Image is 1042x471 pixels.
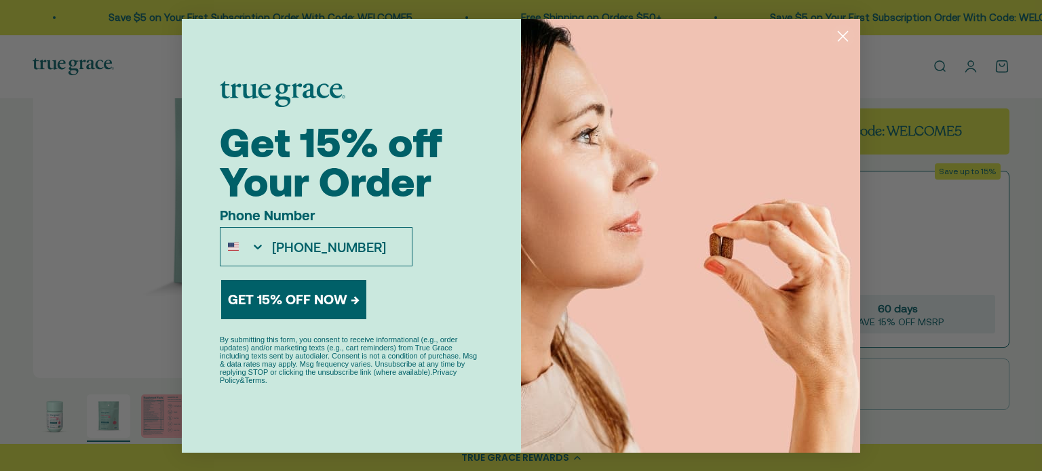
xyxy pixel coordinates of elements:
[220,228,265,266] button: Search Countries
[521,19,860,453] img: 43605a6c-e687-496b-9994-e909f8c820d7.jpeg
[228,241,239,252] img: United States
[265,228,412,266] input: Phone Number
[220,207,412,227] label: Phone Number
[245,376,265,384] a: Terms
[220,81,345,107] img: logo placeholder
[220,368,457,384] a: Privacy Policy
[220,119,442,205] span: Get 15% off Your Order
[220,335,483,384] p: By submitting this form, you consent to receive informational (e.g., order updates) and/or market...
[221,280,366,319] button: GET 15% OFF NOW →
[831,24,855,48] button: Close dialog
